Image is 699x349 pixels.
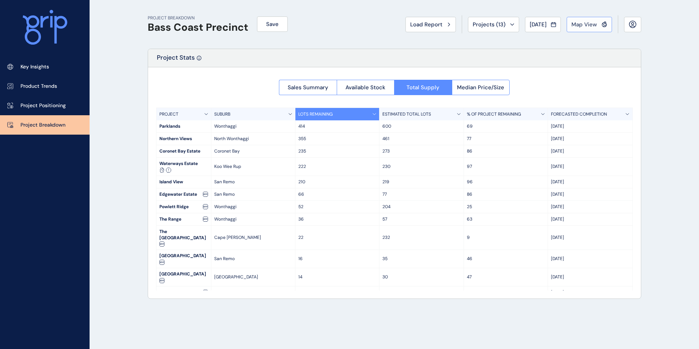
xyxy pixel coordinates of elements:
[298,289,376,296] p: 11
[214,136,292,142] p: North Wonthaggi
[382,179,460,185] p: 219
[382,289,460,296] p: 31
[214,191,292,198] p: San Remo
[214,204,292,210] p: Wonthaggi
[525,17,561,32] button: [DATE]
[405,17,456,32] button: Load Report
[298,179,376,185] p: 210
[467,191,545,198] p: 86
[214,179,292,185] p: San Remo
[407,84,439,91] span: Total Supply
[467,274,545,280] p: 47
[382,136,460,142] p: 461
[467,179,545,185] p: 96
[214,216,292,222] p: Wonthaggi
[345,84,385,91] span: Available Stock
[467,136,545,142] p: 77
[214,274,292,280] p: [GEOGRAPHIC_DATA]
[551,111,607,117] p: FORECASTED COMPLETION
[452,80,510,95] button: Median Price/Size
[298,123,376,130] p: 414
[156,268,211,286] div: [GEOGRAPHIC_DATA]
[551,234,629,241] p: [DATE]
[298,256,376,262] p: 16
[382,111,431,117] p: ESTIMATED TOTAL LOTS
[382,148,460,154] p: 273
[551,191,629,198] p: [DATE]
[551,274,629,280] p: [DATE]
[148,15,248,21] p: PROJECT BREAKDOWN
[298,136,376,142] p: 355
[382,274,460,280] p: 30
[156,201,211,213] div: Powlett Ridge
[382,256,460,262] p: 35
[298,216,376,222] p: 36
[156,188,211,200] div: Edgewater Estate
[467,111,521,117] p: % OF PROJECT REMAINING
[467,164,545,170] p: 97
[157,53,195,67] p: Project Stats
[214,148,292,154] p: Coronet Bay
[467,216,545,222] p: 63
[551,179,629,185] p: [DATE]
[530,21,547,28] span: [DATE]
[20,102,66,109] p: Project Positioning
[156,145,211,157] div: Coronet Bay Estate
[551,136,629,142] p: [DATE]
[214,123,292,130] p: Wonthaggi
[156,213,211,225] div: The Range
[473,21,506,28] span: Projects ( 13 )
[551,256,629,262] p: [DATE]
[551,148,629,154] p: [DATE]
[156,226,211,250] div: The [GEOGRAPHIC_DATA]
[156,286,211,299] div: Seabliss
[298,111,333,117] p: LOTS REMAINING
[551,289,629,296] p: [DATE]
[551,204,629,210] p: [DATE]
[467,256,545,262] p: 46
[214,234,292,241] p: Cape [PERSON_NAME]
[467,289,545,296] p: 35
[382,123,460,130] p: 600
[551,216,629,222] p: [DATE]
[382,204,460,210] p: 204
[298,164,376,170] p: 222
[288,84,328,91] span: Sales Summary
[382,216,460,222] p: 57
[156,158,211,176] div: Waterways Estate
[214,164,292,170] p: Koo Wee Rup
[298,234,376,241] p: 22
[571,21,597,28] span: Map View
[551,164,629,170] p: [DATE]
[298,274,376,280] p: 14
[214,256,292,262] p: San Remo
[382,164,460,170] p: 230
[298,191,376,198] p: 66
[382,234,460,241] p: 232
[382,191,460,198] p: 77
[20,63,49,71] p: Key Insights
[337,80,394,95] button: Available Stock
[298,204,376,210] p: 52
[214,289,292,296] p: Corinella
[567,17,612,32] button: Map View
[156,250,211,268] div: [GEOGRAPHIC_DATA]
[156,176,211,188] div: Island View
[410,21,442,28] span: Load Report
[467,123,545,130] p: 69
[551,123,629,130] p: [DATE]
[467,204,545,210] p: 25
[156,120,211,132] div: Parklands
[467,148,545,154] p: 86
[257,16,288,32] button: Save
[159,111,178,117] p: PROJECT
[457,84,504,91] span: Median Price/Size
[266,20,279,28] span: Save
[20,83,57,90] p: Product Trends
[156,133,211,145] div: Northern Views
[467,234,545,241] p: 9
[279,80,337,95] button: Sales Summary
[298,148,376,154] p: 235
[20,121,65,129] p: Project Breakdown
[148,21,248,34] h1: Bass Coast Precinct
